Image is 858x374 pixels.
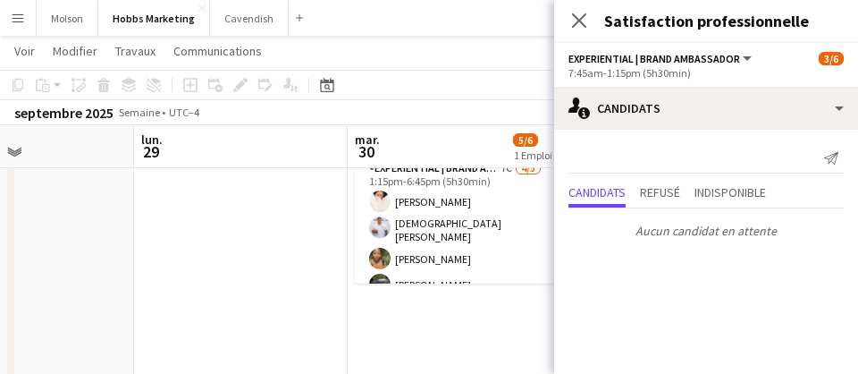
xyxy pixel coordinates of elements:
[141,132,163,148] span: lun.
[173,43,262,59] span: Communications
[568,52,740,65] span: Experiential | Brand Ambassador
[166,39,269,63] a: Communications
[115,43,156,59] span: Travaux
[568,186,626,199] span: Candidats
[352,141,380,162] span: 30
[554,87,858,130] div: Candidats
[568,66,844,80] div: 7:45am-1:15pm (5h30min)
[169,106,199,119] div: UTC−4
[210,1,289,36] button: Cavendish
[7,39,42,63] a: Voir
[355,158,555,328] app-card-role: Experiential | Brand Ambassador7C4/51:15pm-6:45pm (5h30min)[PERSON_NAME][DEMOGRAPHIC_DATA][PERSON...
[554,216,858,246] p: Aucun candidat en attente
[568,52,754,65] button: Experiential | Brand Ambassador
[139,141,163,162] span: 29
[554,9,858,32] h3: Satisfaction professionnelle
[53,43,97,59] span: Modifier
[640,186,680,199] span: Refusé
[108,39,163,63] a: Travaux
[694,186,766,199] span: Indisponible
[514,149,552,162] div: 1 Emploi
[37,1,98,36] button: Molson
[513,133,538,147] span: 5/6
[14,43,35,59] span: Voir
[819,52,844,65] span: 3/6
[46,39,105,63] a: Modifier
[98,1,210,36] button: Hobbs Marketing
[117,106,162,132] span: Semaine 39
[355,132,380,148] span: mar.
[14,104,114,122] div: septembre 2025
